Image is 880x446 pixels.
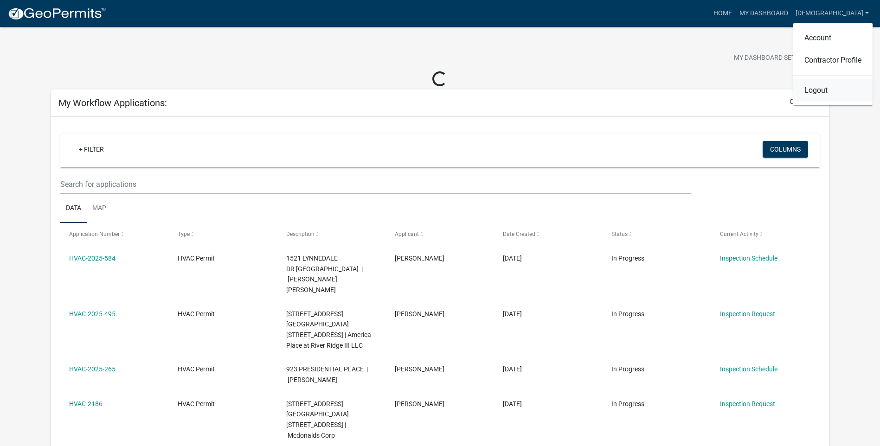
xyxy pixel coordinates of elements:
span: In Progress [611,365,644,373]
a: HVAC-2186 [69,400,103,408]
datatable-header-cell: Application Number [60,223,169,245]
span: Current Activity [720,231,758,237]
a: Contractor Profile [793,49,873,71]
a: Logout [793,79,873,102]
span: 10/01/2024 [503,400,522,408]
datatable-header-cell: Date Created [494,223,603,245]
a: Account [793,27,873,49]
span: HVAC Permit [178,400,215,408]
a: + Filter [71,141,111,158]
span: Application Number [69,231,120,237]
span: Rebecca [395,365,444,373]
datatable-header-cell: Type [169,223,277,245]
span: In Progress [611,400,644,408]
datatable-header-cell: Description [277,223,386,245]
a: Inspection Request [720,400,775,408]
span: Rebecca [395,255,444,262]
span: 08/08/2025 [503,310,522,318]
span: 923 PRESIDENTIAL PLACE | Aikman Mindy [286,365,368,383]
datatable-header-cell: Applicant [385,223,494,245]
a: My Dashboard [736,5,792,22]
button: Columns [763,141,808,158]
span: Description [286,231,315,237]
span: Applicant [395,231,419,237]
a: HVAC-2025-265 [69,365,116,373]
a: Home [710,5,736,22]
span: In Progress [611,255,644,262]
button: My Dashboard Settingssettings [726,49,834,67]
span: In Progress [611,310,644,318]
span: Status [611,231,628,237]
span: 301 SALEM ROAD 301 Salem Road | America Place at River Ridge III LLC [286,310,371,349]
span: My Dashboard Settings [734,53,814,64]
a: Inspection Schedule [720,365,777,373]
a: Inspection Schedule [720,255,777,262]
span: 04/22/2025 [503,365,522,373]
span: 3000 E 10TH ST 3000 E 10th Street | Mcdonalds Corp [286,400,349,439]
h5: My Workflow Applications: [58,97,167,108]
a: Data [60,194,87,223]
span: HVAC Permit [178,365,215,373]
input: Search for applications [60,175,691,194]
span: Rebecca [395,310,444,318]
span: 09/22/2025 [503,255,522,262]
button: collapse [790,97,822,107]
span: 1521 LYNNEDALE DR 1521 Lynnedale Drive | Moran Cory James [286,255,363,293]
div: [DEMOGRAPHIC_DATA] [793,23,873,105]
a: [DEMOGRAPHIC_DATA] [792,5,873,22]
datatable-header-cell: Current Activity [711,223,820,245]
span: Rebecca [395,400,444,408]
a: HVAC-2025-584 [69,255,116,262]
a: Map [87,194,112,223]
span: Date Created [503,231,535,237]
span: HVAC Permit [178,310,215,318]
a: Inspection Request [720,310,775,318]
a: HVAC-2025-495 [69,310,116,318]
span: Type [178,231,190,237]
datatable-header-cell: Status [603,223,711,245]
span: HVAC Permit [178,255,215,262]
